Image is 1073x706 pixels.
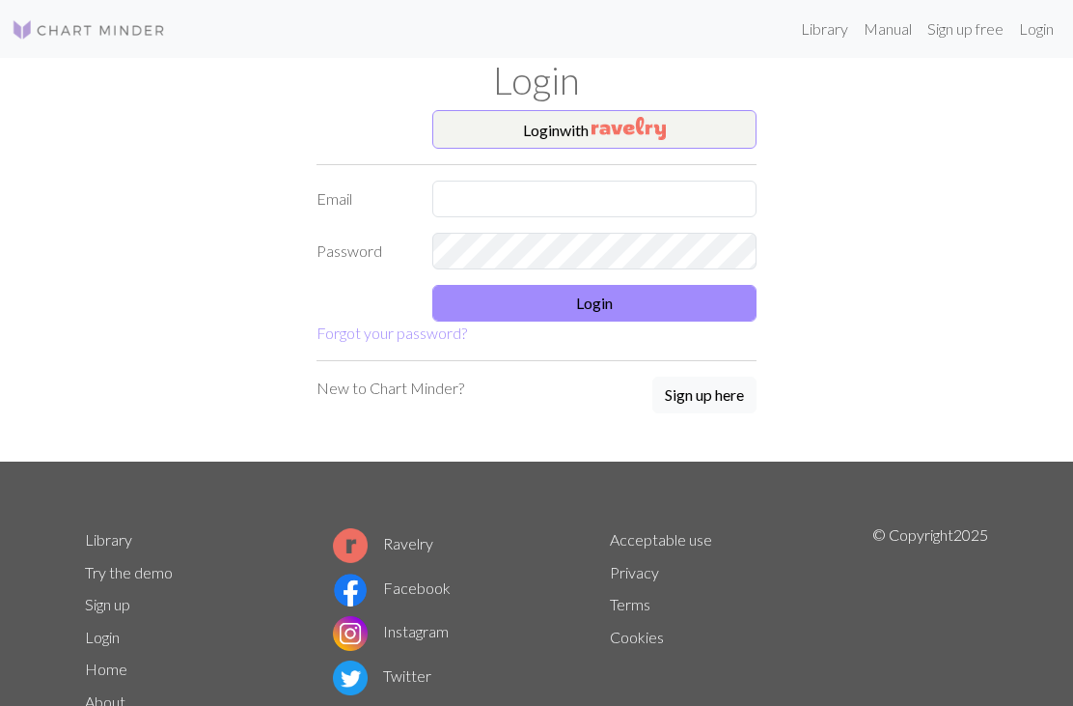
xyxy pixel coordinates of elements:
[73,58,1000,102] h1: Login
[1011,10,1061,48] a: Login
[305,181,421,217] label: Email
[652,377,757,415] a: Sign up here
[333,573,368,607] img: Facebook logo
[305,233,421,269] label: Password
[316,377,464,400] p: New to Chart Minder?
[316,324,467,342] a: Forgot your password?
[610,595,650,613] a: Terms
[333,579,451,597] a: Facebook
[85,660,127,678] a: Home
[85,595,130,613] a: Sign up
[856,10,920,48] a: Manual
[793,10,856,48] a: Library
[333,616,368,651] img: Instagram logo
[333,666,431,685] a: Twitter
[610,563,659,581] a: Privacy
[610,628,664,646] a: Cookies
[592,117,666,140] img: Ravelry
[432,110,757,149] button: Loginwith
[333,661,368,695] img: Twitter logo
[85,563,173,581] a: Try the demo
[333,622,449,640] a: Instagram
[12,18,166,42] img: Logo
[920,10,1011,48] a: Sign up free
[432,285,757,322] button: Login
[85,530,132,549] a: Library
[333,528,368,563] img: Ravelry logo
[610,530,712,549] a: Acceptable use
[333,534,433,552] a: Ravelry
[652,377,757,413] button: Sign up here
[85,628,120,646] a: Login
